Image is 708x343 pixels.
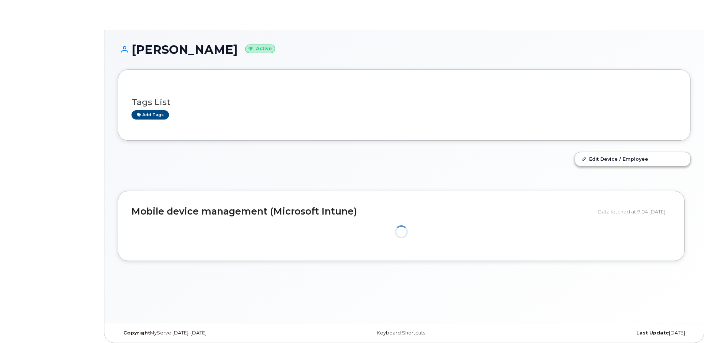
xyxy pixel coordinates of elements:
[123,330,150,336] strong: Copyright
[636,330,669,336] strong: Last Update
[131,206,592,217] h2: Mobile device management (Microsoft Intune)
[118,43,691,56] h1: [PERSON_NAME]
[377,330,425,336] a: Keyboard Shortcuts
[118,330,309,336] div: MyServe [DATE]–[DATE]
[598,205,671,219] div: Data fetched at 9:04 [DATE]
[500,330,691,336] div: [DATE]
[575,152,690,166] a: Edit Device / Employee
[131,98,677,107] h3: Tags List
[245,45,275,53] small: Active
[131,110,169,120] a: Add tags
